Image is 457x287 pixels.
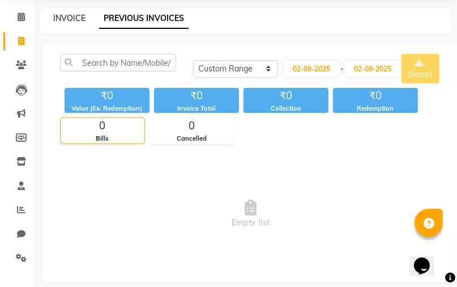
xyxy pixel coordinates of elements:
[150,134,234,143] div: Cancelled
[333,104,418,113] div: Redemption
[154,104,239,113] div: Invoice Total
[61,134,144,143] div: Bills
[284,61,339,77] input: Start Date
[333,88,418,104] div: ₹0
[53,13,86,23] a: INVOICE
[60,54,176,71] input: Search by Name/Mobile/Email/Invoice No
[340,63,344,75] span: -
[345,61,400,77] input: End Date
[60,158,442,271] span: Empty list
[154,88,239,104] div: ₹0
[61,118,144,134] div: 0
[65,104,150,113] div: Value (Ex. Redemption)
[244,88,328,104] div: ₹0
[150,118,234,134] div: 0
[65,88,150,104] div: ₹0
[99,9,189,29] a: PREVIOUS INVOICES
[409,242,446,276] iframe: chat widget
[244,104,328,113] div: Collection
